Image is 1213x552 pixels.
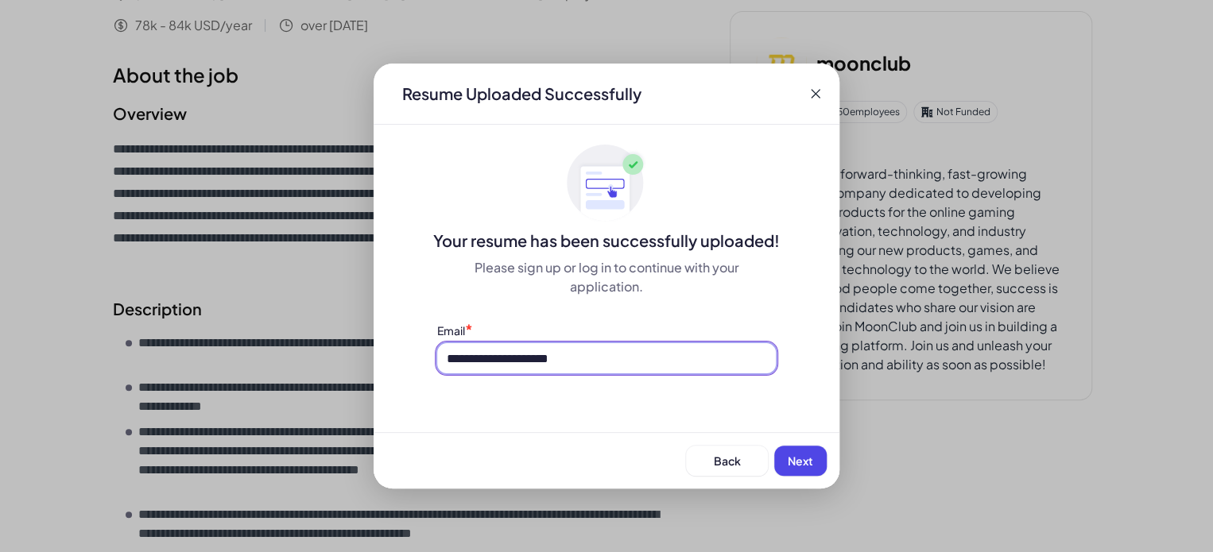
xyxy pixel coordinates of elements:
[437,258,776,296] div: Please sign up or log in to continue with your application.
[714,454,741,468] span: Back
[437,323,465,338] label: Email
[374,230,839,252] div: Your resume has been successfully uploaded!
[788,454,813,468] span: Next
[389,83,654,105] div: Resume Uploaded Successfully
[567,144,646,223] img: ApplyedMaskGroup3.svg
[686,446,768,476] button: Back
[774,446,827,476] button: Next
